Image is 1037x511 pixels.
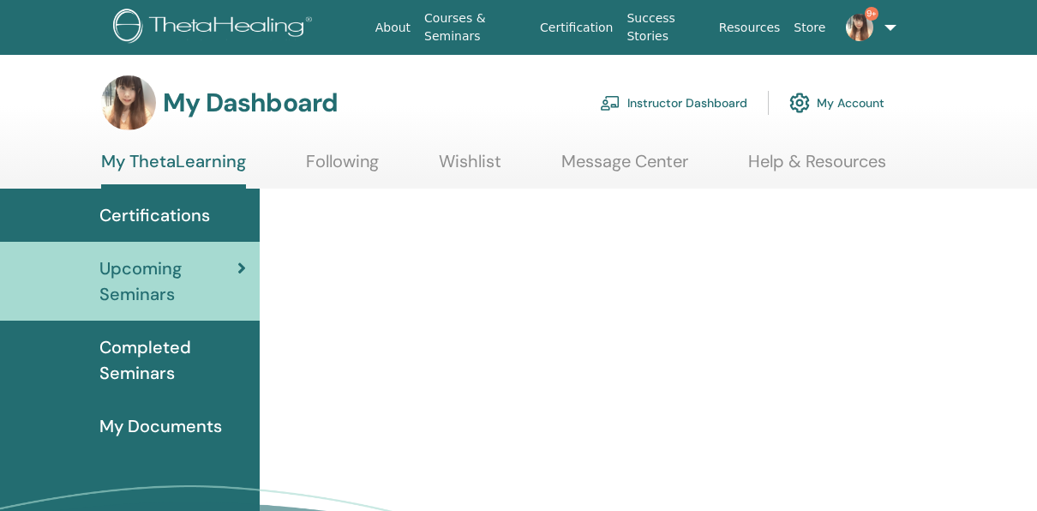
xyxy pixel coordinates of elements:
[99,334,246,386] span: Completed Seminars
[712,12,788,44] a: Resources
[748,151,886,184] a: Help & Resources
[101,151,246,189] a: My ThetaLearning
[369,12,417,44] a: About
[417,3,533,52] a: Courses & Seminars
[99,413,222,439] span: My Documents
[561,151,688,184] a: Message Center
[99,202,210,228] span: Certifications
[846,14,873,41] img: default.png
[113,9,318,47] img: logo.png
[620,3,711,52] a: Success Stories
[789,88,810,117] img: cog.svg
[533,12,620,44] a: Certification
[865,7,878,21] span: 9+
[439,151,501,184] a: Wishlist
[99,255,237,307] span: Upcoming Seminars
[789,84,884,122] a: My Account
[600,84,747,122] a: Instructor Dashboard
[101,75,156,130] img: default.png
[600,95,620,111] img: chalkboard-teacher.svg
[306,151,379,184] a: Following
[163,87,338,118] h3: My Dashboard
[787,12,832,44] a: Store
